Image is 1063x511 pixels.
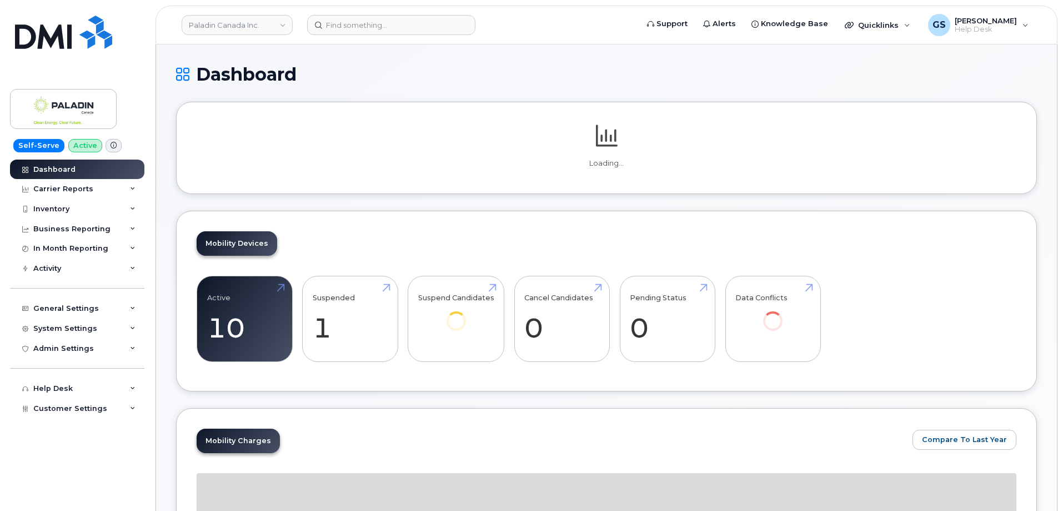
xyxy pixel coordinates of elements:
[197,158,1016,168] p: Loading...
[197,429,280,453] a: Mobility Charges
[176,65,1037,84] h1: Dashboard
[630,282,705,356] a: Pending Status 0
[313,282,388,356] a: Suspended 1
[524,282,599,356] a: Cancel Candidates 0
[912,430,1016,450] button: Compare To Last Year
[735,282,810,346] a: Data Conflicts
[418,282,494,346] a: Suspend Candidates
[922,434,1007,445] span: Compare To Last Year
[207,282,282,356] a: Active 10
[197,231,277,256] a: Mobility Devices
